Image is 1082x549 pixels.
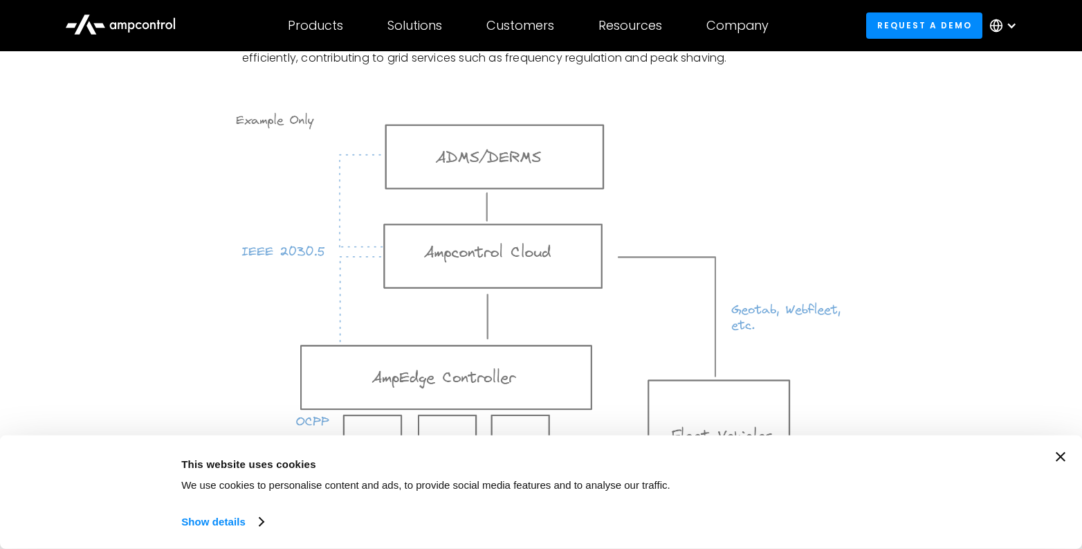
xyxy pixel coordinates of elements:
[387,18,442,33] div: Solutions
[598,18,662,33] div: Resources
[181,479,670,491] span: We use cookies to personalise content and ads, to provide social media features and to analyse ou...
[288,18,343,33] div: Products
[1056,452,1065,462] button: Close banner
[832,452,1030,492] button: Okay
[486,18,554,33] div: Customers
[181,456,801,472] div: This website uses cookies
[181,512,263,532] a: Show details
[866,12,982,38] a: Request a demo
[706,18,769,33] div: Company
